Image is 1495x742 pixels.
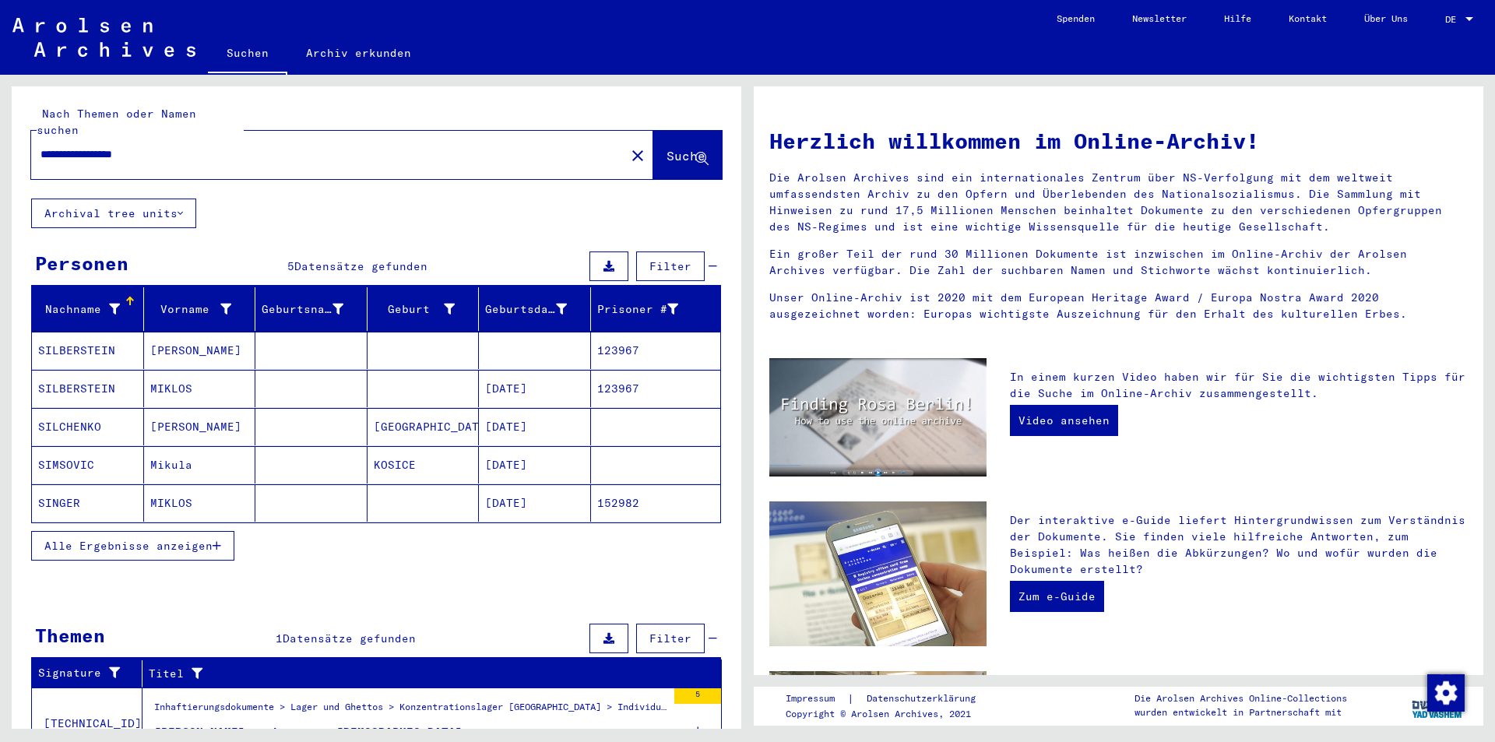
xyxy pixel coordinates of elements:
p: Ein großer Teil der rund 30 Millionen Dokumente ist inzwischen im Online-Archiv der Arolsen Archi... [769,246,1468,279]
mat-cell: SILBERSTEIN [32,332,144,369]
a: Datenschutzerklärung [854,691,994,707]
mat-cell: SINGER [32,484,144,522]
span: Filter [649,631,691,645]
mat-header-cell: Vorname [144,287,256,331]
p: Die Arolsen Archives Online-Collections [1134,691,1347,705]
mat-cell: 123967 [591,370,721,407]
a: Zum e-Guide [1010,581,1104,612]
span: Alle Ergebnisse anzeigen [44,539,213,553]
mat-cell: 152982 [591,484,721,522]
span: Datensätze gefunden [294,259,427,273]
div: Vorname [150,301,232,318]
h1: Herzlich willkommen im Online-Archiv! [769,125,1468,157]
div: Themen [35,621,105,649]
a: Video ansehen [1010,405,1118,436]
a: Archiv erkunden [287,34,430,72]
span: Suche [667,148,705,164]
div: Prisoner # [597,297,702,322]
span: 5 [287,259,294,273]
div: Nachname [38,297,143,322]
button: Filter [636,624,705,653]
div: | [786,691,994,707]
span: DE [1445,14,1462,25]
p: Copyright © Arolsen Archives, 2021 [786,707,994,721]
img: Arolsen_neg.svg [12,18,195,57]
p: Die Arolsen Archives sind ein internationales Zentrum über NS-Verfolgung mit dem weltweit umfasse... [769,170,1468,235]
div: Signature [38,665,122,681]
p: Unser Online-Archiv ist 2020 mit dem European Heritage Award / Europa Nostra Award 2020 ausgezeic... [769,290,1468,322]
mat-cell: Mikula [144,446,256,484]
button: Alle Ergebnisse anzeigen [31,531,234,561]
mat-label: Nach Themen oder Namen suchen [37,107,196,137]
div: Signature [38,661,142,686]
mat-cell: KOSICE [368,446,480,484]
img: video.jpg [769,358,987,476]
div: Geburt‏ [374,301,456,318]
mat-cell: SILCHENKO [32,408,144,445]
mat-cell: [DATE] [479,408,591,445]
span: 1 [276,631,283,645]
mat-cell: SIMSOVIC [32,446,144,484]
a: Suchen [208,34,287,75]
mat-header-cell: Geburtsdatum [479,287,591,331]
mat-cell: [DATE] [479,370,591,407]
mat-cell: SILBERSTEIN [32,370,144,407]
div: Personen [35,249,128,277]
mat-cell: [PERSON_NAME] [144,332,256,369]
mat-cell: [GEOGRAPHIC_DATA] [368,408,480,445]
div: Geburtsname [262,297,367,322]
div: Titel [149,666,683,682]
div: Nachname [38,301,120,318]
div: Geburt‏ [374,297,479,322]
div: 5 [674,688,721,704]
img: Zustimmung ändern [1427,674,1465,712]
mat-cell: [PERSON_NAME] [144,408,256,445]
mat-cell: [DATE] [479,446,591,484]
div: Vorname [150,297,255,322]
div: Inhaftierungsdokumente > Lager und Ghettos > Konzentrationslager [GEOGRAPHIC_DATA] > Individuelle... [154,700,667,722]
div: Titel [149,661,702,686]
p: In einem kurzen Video haben wir für Sie die wichtigsten Tipps für die Suche im Online-Archiv zusa... [1010,369,1468,402]
mat-header-cell: Prisoner # [591,287,721,331]
mat-cell: MIKLOS [144,484,256,522]
div: Geburtsname [262,301,343,318]
mat-cell: [DATE] [479,484,591,522]
button: Suche [653,131,722,179]
button: Filter [636,251,705,281]
mat-cell: MIKLOS [144,370,256,407]
mat-icon: close [628,146,647,165]
button: Clear [622,139,653,171]
p: wurden entwickelt in Partnerschaft mit [1134,705,1347,719]
img: eguide.jpg [769,501,987,646]
mat-cell: 123967 [591,332,721,369]
div: Geburtsdatum [485,297,590,322]
mat-header-cell: Geburtsname [255,287,368,331]
span: Filter [649,259,691,273]
p: Der interaktive e-Guide liefert Hintergrundwissen zum Verständnis der Dokumente. Sie finden viele... [1010,512,1468,578]
button: Archival tree units [31,199,196,228]
div: Prisoner # [597,301,679,318]
img: yv_logo.png [1409,686,1467,725]
mat-header-cell: Geburt‏ [368,287,480,331]
span: Datensätze gefunden [283,631,416,645]
mat-header-cell: Nachname [32,287,144,331]
a: Impressum [786,691,847,707]
div: Geburtsdatum [485,301,567,318]
div: [PERSON_NAME], geboren am [DEMOGRAPHIC_DATA] [154,724,463,740]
